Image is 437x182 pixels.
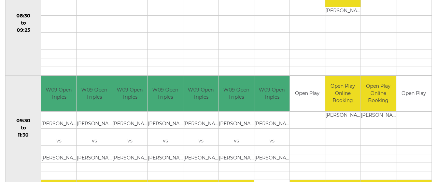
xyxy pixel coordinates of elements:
[325,7,361,15] td: [PERSON_NAME]
[219,120,254,129] td: [PERSON_NAME]
[112,154,147,163] td: [PERSON_NAME]
[254,76,290,112] td: W09 Open Triples
[112,120,147,129] td: [PERSON_NAME]
[41,76,76,112] td: W09 Open Triples
[325,76,361,112] td: Open Play Online Booking
[77,154,112,163] td: [PERSON_NAME]
[77,137,112,146] td: vs
[112,137,147,146] td: vs
[361,76,396,112] td: Open Play Online Booking
[148,154,183,163] td: [PERSON_NAME]
[219,76,254,112] td: W09 Open Triples
[77,120,112,129] td: [PERSON_NAME]
[254,154,290,163] td: [PERSON_NAME]
[41,120,76,129] td: [PERSON_NAME]
[183,120,218,129] td: [PERSON_NAME]
[41,154,76,163] td: [PERSON_NAME]
[148,76,183,112] td: W09 Open Triples
[148,137,183,146] td: vs
[5,75,41,180] td: 09:30 to 11:30
[254,120,290,129] td: [PERSON_NAME]
[183,154,218,163] td: [PERSON_NAME]
[396,76,432,112] td: Open Play
[325,112,361,120] td: [PERSON_NAME]
[112,76,147,112] td: W09 Open Triples
[254,137,290,146] td: vs
[219,154,254,163] td: [PERSON_NAME]
[77,76,112,112] td: W09 Open Triples
[183,76,218,112] td: W09 Open Triples
[183,137,218,146] td: vs
[219,137,254,146] td: vs
[148,120,183,129] td: [PERSON_NAME]
[41,137,76,146] td: vs
[290,76,325,112] td: Open Play
[361,112,396,120] td: [PERSON_NAME]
